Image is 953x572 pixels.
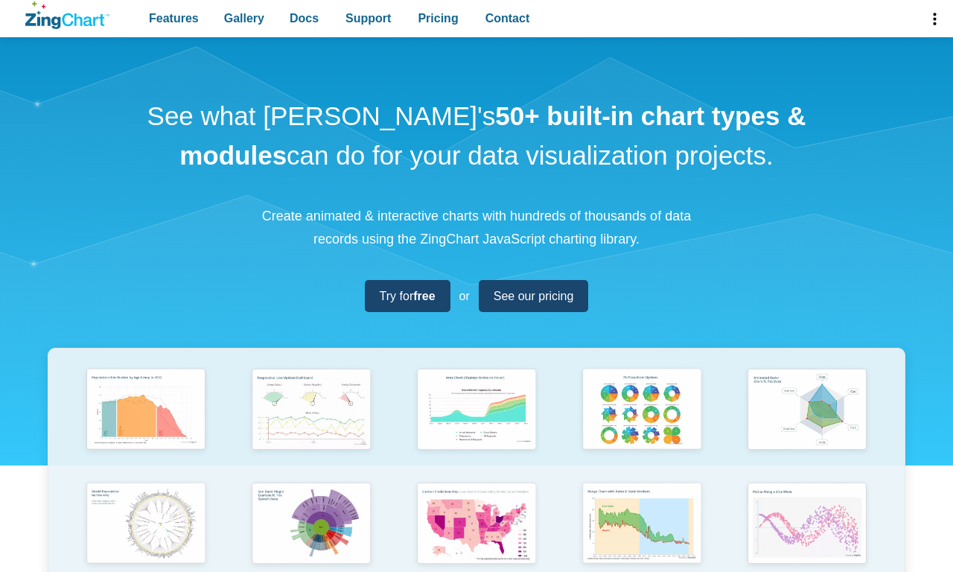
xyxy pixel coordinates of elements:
[253,205,700,250] p: Create animated & interactive charts with hundreds of thousands of data records using the ZingCha...
[724,363,890,477] a: Animated Radar Chart ft. Pet Data
[394,363,559,477] a: Area Chart (Displays Nodes on Hover)
[741,477,873,572] img: Points Along a Sine Wave
[141,97,812,175] h1: See what [PERSON_NAME]'s can do for your data visualization projects.
[741,363,873,458] img: Animated Radar Chart ft. Pet Data
[224,8,264,28] span: Gallery
[229,363,394,477] a: Responsive Live Update Dashboard
[290,8,319,28] span: Docs
[418,8,458,28] span: Pricing
[245,363,377,458] img: Responsive Live Update Dashboard
[179,101,806,170] strong: 50+ built-in chart types & modules
[380,286,436,306] span: Try for
[479,280,589,312] a: See our pricing
[80,477,212,572] img: World Population by Country
[410,477,543,572] img: Election Predictions Map
[413,290,435,302] strong: free
[245,477,377,571] img: Sun Burst Plugin Example ft. File System Data
[365,280,450,312] a: Try forfree
[459,286,470,306] span: or
[25,1,109,29] a: ZingChart Logo. Click to return to the homepage
[576,363,708,458] img: Pie Transform Options
[80,363,212,458] img: Population Distribution by Age Group in 2052
[345,8,391,28] span: Support
[63,363,229,477] a: Population Distribution by Age Group in 2052
[485,8,530,28] span: Contact
[559,363,724,477] a: Pie Transform Options
[410,363,543,458] img: Area Chart (Displays Nodes on Hover)
[149,8,199,28] span: Features
[576,477,708,572] img: Range Chart with Rultes & Scale Markers
[494,286,574,306] span: See our pricing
